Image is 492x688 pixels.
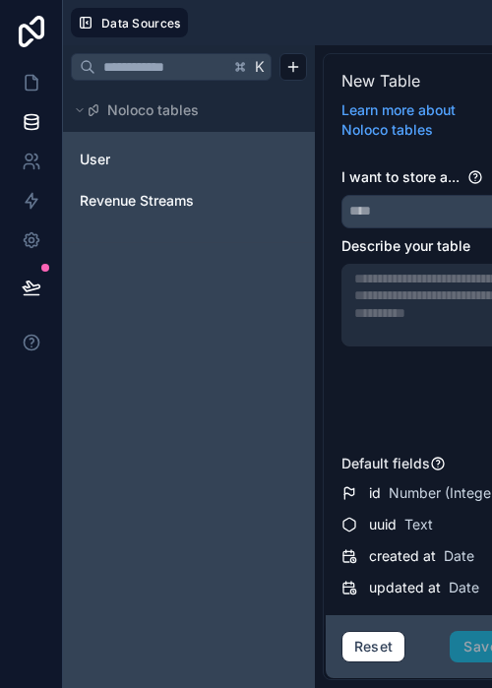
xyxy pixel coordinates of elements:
a: User [80,150,239,169]
span: New Table [341,69,420,93]
button: Reset [341,631,406,662]
span: updated at [369,578,441,597]
span: User [80,150,110,169]
button: Noloco tables [71,96,295,124]
span: Data Sources [101,16,181,31]
span: Default fields [341,455,430,471]
div: Revenue Streams [71,185,307,217]
span: Text [404,515,433,534]
span: Noloco tables [107,100,199,120]
span: uuid [369,515,397,534]
span: Revenue Streams [80,191,194,211]
span: id [369,483,381,503]
div: User [71,144,307,175]
span: Date [444,546,474,566]
span: K [253,60,267,74]
span: Date [449,578,479,597]
button: Data Sources [71,8,188,37]
span: I want to store a... [341,168,460,185]
span: Describe your table [341,237,470,254]
a: Revenue Streams [80,191,239,211]
span: created at [369,546,436,566]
